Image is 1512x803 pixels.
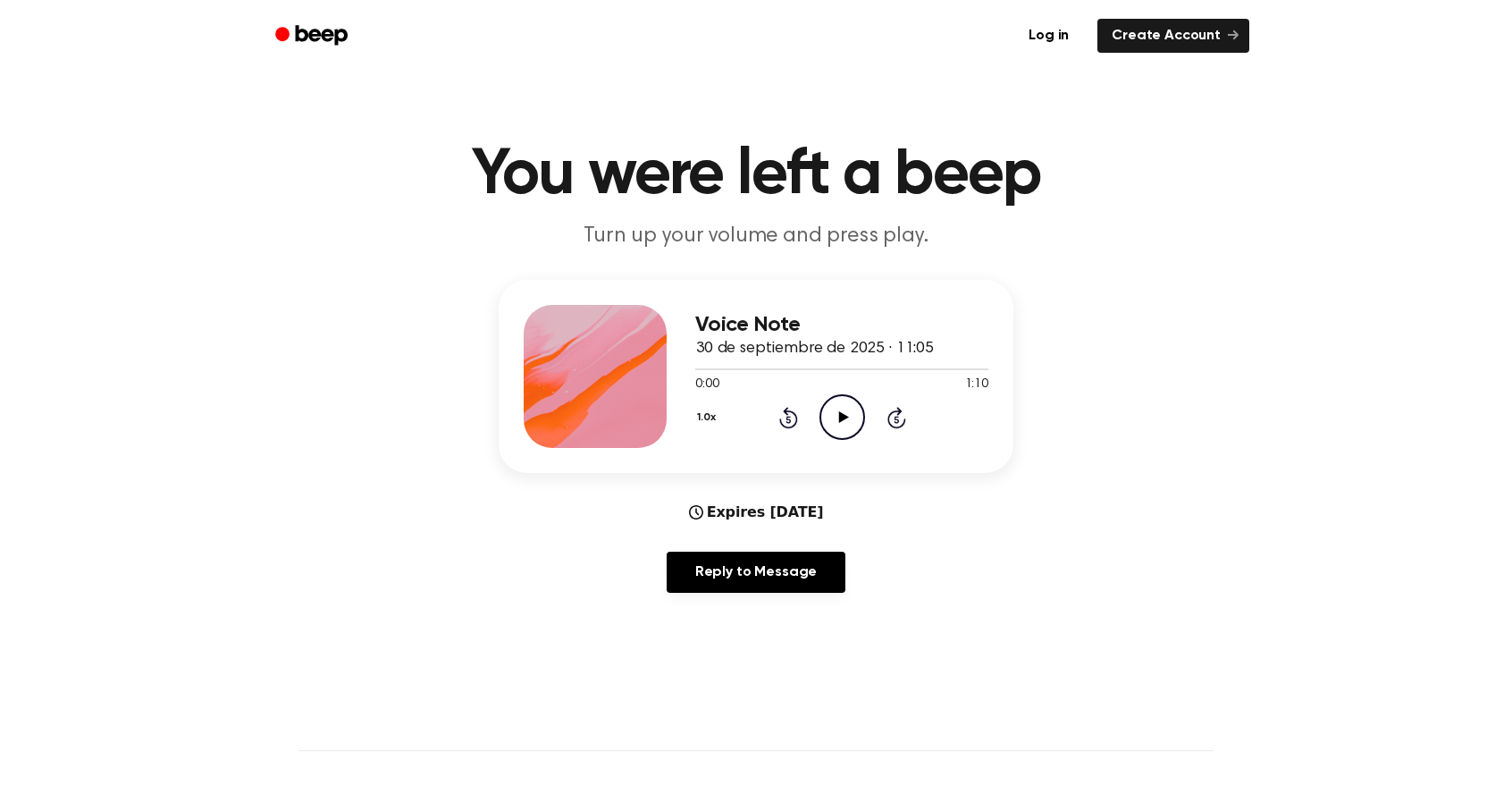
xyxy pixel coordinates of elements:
div: Expires [DATE] [689,502,824,523]
a: Log in [1011,15,1087,56]
a: Reply to Message [667,552,845,593]
h1: You were left a beep [298,143,1214,207]
p: Turn up your volume and press play. [413,222,1099,251]
button: 1.0x [695,402,722,433]
a: Beep [263,19,364,54]
span: 30 de septiembre de 2025 · 11:05 [695,341,934,357]
span: 0:00 [695,376,718,394]
a: Create Account [1097,19,1249,53]
h3: Voice Note [695,313,988,337]
span: 1:10 [965,376,988,394]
